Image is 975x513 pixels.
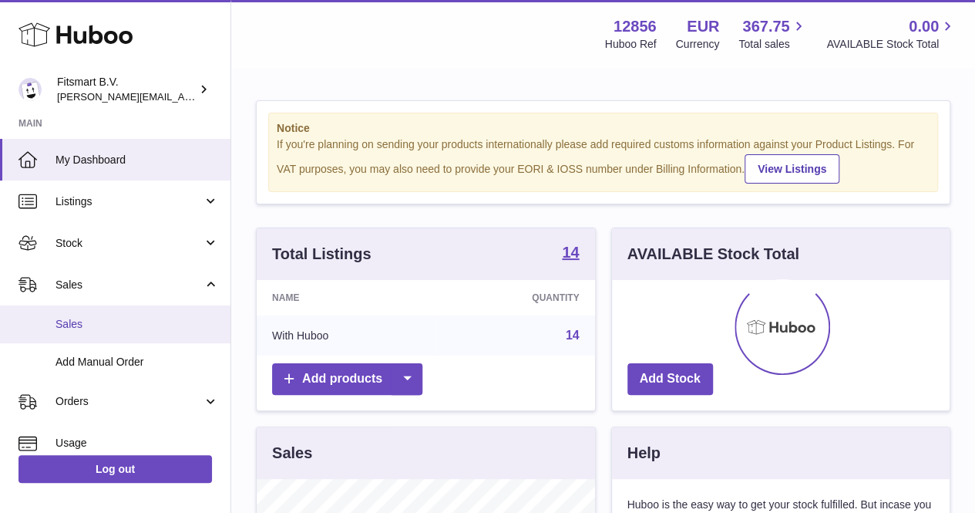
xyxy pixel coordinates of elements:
[627,443,661,464] h3: Help
[55,194,203,209] span: Listings
[55,278,203,292] span: Sales
[745,154,839,184] a: View Listings
[676,37,720,52] div: Currency
[55,355,219,370] span: Add Manual Order
[605,37,657,52] div: Huboo Ref
[55,236,203,251] span: Stock
[627,363,713,395] a: Add Stock
[18,455,212,483] a: Log out
[57,90,309,103] span: [PERSON_NAME][EMAIL_ADDRESS][DOMAIN_NAME]
[562,245,579,260] strong: 14
[257,316,435,356] td: With Huboo
[742,16,789,37] span: 367.75
[566,329,580,342] a: 14
[435,280,594,316] th: Quantity
[627,244,799,265] h3: AVAILABLE Stock Total
[277,121,930,136] strong: Notice
[277,137,930,184] div: If you're planning on sending your products internationally please add required customs informati...
[909,16,939,37] span: 0.00
[55,436,219,451] span: Usage
[826,16,957,52] a: 0.00 AVAILABLE Stock Total
[738,37,807,52] span: Total sales
[57,75,196,104] div: Fitsmart B.V.
[257,280,435,316] th: Name
[738,16,807,52] a: 367.75 Total sales
[687,16,719,37] strong: EUR
[562,245,579,263] a: 14
[614,16,657,37] strong: 12856
[55,317,219,332] span: Sales
[272,443,312,464] h3: Sales
[55,153,219,167] span: My Dashboard
[272,244,372,265] h3: Total Listings
[55,394,203,409] span: Orders
[826,37,957,52] span: AVAILABLE Stock Total
[272,363,422,395] a: Add products
[18,78,42,101] img: jonathan@leaderoo.com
